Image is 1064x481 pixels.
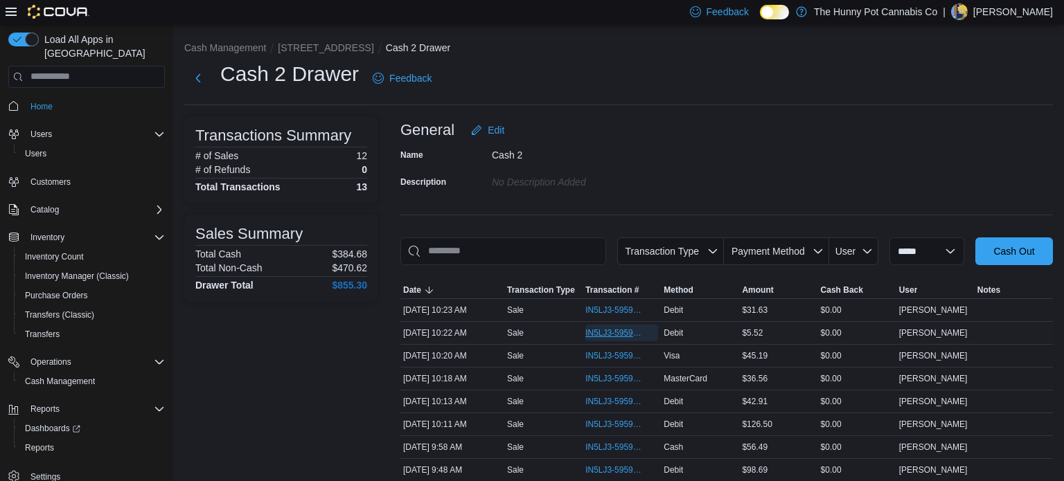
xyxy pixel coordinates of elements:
[400,282,504,298] button: Date
[19,268,134,284] a: Inventory Manager (Classic)
[25,98,58,115] a: Home
[14,372,170,391] button: Cash Management
[975,282,1053,298] button: Notes
[400,393,504,410] div: [DATE] 10:13 AM
[25,173,165,190] span: Customers
[585,284,639,296] span: Transaction #
[367,64,437,92] a: Feedback
[707,5,749,19] span: Feedback
[585,393,658,410] button: IN5LJ3-5959217
[899,350,968,361] span: [PERSON_NAME]
[742,327,763,338] span: $5.52
[14,325,170,344] button: Transfers
[19,326,165,343] span: Transfers
[14,305,170,325] button: Transfers (Classic)
[25,309,94,320] span: Transfers (Classic)
[3,172,170,192] button: Customers
[19,439,60,456] a: Reports
[30,129,52,140] span: Users
[14,286,170,305] button: Purchase Orders
[585,419,644,430] span: IN5LJ3-5959210
[724,237,829,265] button: Payment Method
[19,420,165,437] span: Dashboards
[661,282,739,298] button: Method
[25,98,165,115] span: Home
[585,464,644,475] span: IN5LJ3-5959113
[220,60,359,88] h1: Cash 2 Drawer
[3,228,170,247] button: Inventory
[731,246,805,257] span: Payment Method
[195,280,254,291] h4: Drawer Total
[25,148,46,159] span: Users
[899,464,968,475] span: [PERSON_NAME]
[400,347,504,364] div: [DATE] 10:20 AM
[3,352,170,372] button: Operations
[818,462,896,478] div: $0.00
[389,71,432,85] span: Feedback
[30,204,59,215] span: Catalog
[19,373,165,390] span: Cash Management
[818,416,896,433] div: $0.00
[19,248,165,265] span: Inventory Count
[25,201,64,218] button: Catalog
[25,126,57,143] button: Users
[195,127,351,144] h3: Transactions Summary
[488,123,504,137] span: Edit
[30,101,53,112] span: Home
[664,350,680,361] span: Visa
[664,305,683,316] span: Debit
[507,284,575,296] span: Transaction Type
[195,164,250,175] h6: # of Refunds
[195,181,281,192] h4: Total Transactions
[818,439,896,455] div: $0.00
[507,373,524,384] p: Sale
[278,42,373,53] button: [STREET_ADDRESS]
[507,327,524,338] p: Sale
[899,419,968,430] span: [PERSON_NAME]
[507,396,524,407] p: Sale
[25,401,165,417] span: Reports
[465,116,510,144] button: Edit
[25,229,165,246] span: Inventory
[585,347,658,364] button: IN5LJ3-5959251
[899,284,918,296] span: User
[899,373,968,384] span: [PERSON_NAME]
[25,354,77,370] button: Operations
[400,122,454,138] h3: General
[3,200,170,219] button: Catalog
[943,3,946,20] p: |
[25,329,60,340] span: Transfers
[30,403,60,415] span: Reports
[664,373,707,384] span: MasterCard
[664,442,683,453] span: Cash
[585,370,658,387] button: IN5LJ3-5959243
[742,464,768,475] span: $98.69
[25,423,80,434] span: Dashboards
[19,248,89,265] a: Inventory Count
[664,327,683,338] span: Debit
[742,305,768,316] span: $31.63
[585,305,644,316] span: IN5LJ3-5959269
[742,350,768,361] span: $45.19
[507,464,524,475] p: Sale
[664,396,683,407] span: Debit
[400,370,504,387] div: [DATE] 10:18 AM
[19,326,65,343] a: Transfers
[19,145,165,162] span: Users
[760,19,761,20] span: Dark Mode
[742,396,768,407] span: $42.91
[25,376,95,387] span: Cash Management
[585,442,644,453] span: IN5LJ3-5959152
[585,302,658,318] button: IN5LJ3-5959269
[25,442,54,453] span: Reports
[19,287,94,304] a: Purchase Orders
[507,419,524,430] p: Sale
[400,462,504,478] div: [DATE] 9:48 AM
[973,3,1053,20] p: [PERSON_NAME]
[664,284,693,296] span: Method
[195,150,238,161] h6: # of Sales
[664,419,683,430] span: Debit
[356,181,367,192] h4: 13
[25,354,165,370] span: Operations
[818,393,896,410] div: $0.00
